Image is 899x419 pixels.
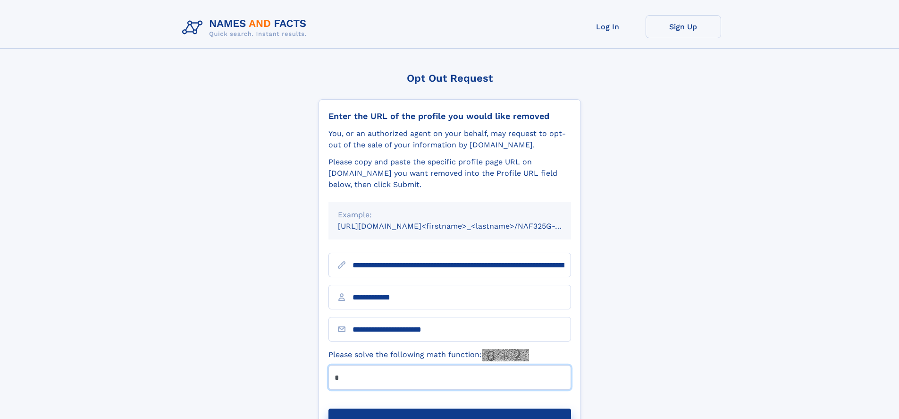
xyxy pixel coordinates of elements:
[570,15,646,38] a: Log In
[328,156,571,190] div: Please copy and paste the specific profile page URL on [DOMAIN_NAME] you want removed into the Pr...
[338,222,589,231] small: [URL][DOMAIN_NAME]<firstname>_<lastname>/NAF325G-xxxxxxxx
[328,128,571,151] div: You, or an authorized agent on your behalf, may request to opt-out of the sale of your informatio...
[178,15,314,41] img: Logo Names and Facts
[646,15,721,38] a: Sign Up
[338,209,562,221] div: Example:
[328,349,529,361] label: Please solve the following math function:
[328,111,571,121] div: Enter the URL of the profile you would like removed
[319,72,581,84] div: Opt Out Request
